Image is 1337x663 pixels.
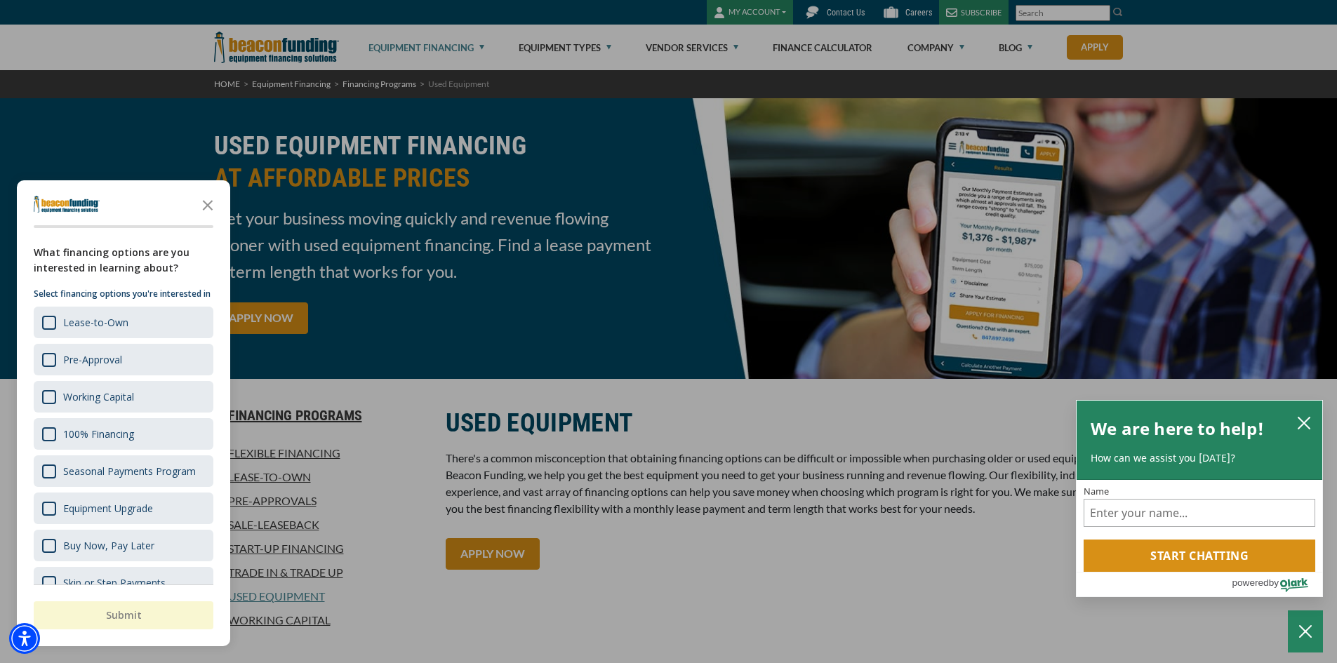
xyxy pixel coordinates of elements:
[17,180,230,646] div: Survey
[34,530,213,561] div: Buy Now, Pay Later
[1232,572,1322,596] a: Powered by Olark
[63,316,128,329] div: Lease-to-Own
[34,245,213,276] div: What financing options are you interested in learning about?
[1269,574,1279,591] span: by
[63,539,154,552] div: Buy Now, Pay Later
[63,576,166,589] div: Skip or Step Payments
[1288,610,1323,652] button: Close Chatbox
[34,567,213,598] div: Skip or Step Payments
[34,196,100,213] img: Company logo
[63,390,134,403] div: Working Capital
[1232,574,1268,591] span: powered
[63,464,196,478] div: Seasonal Payments Program
[34,601,213,629] button: Submit
[34,287,213,301] p: Select financing options you're interested in
[34,455,213,487] div: Seasonal Payments Program
[1084,487,1315,496] label: Name
[1076,400,1323,598] div: olark chatbox
[1084,540,1315,572] button: Start chatting
[1091,451,1308,465] p: How can we assist you [DATE]?
[1091,415,1264,443] h2: We are here to help!
[34,418,213,450] div: 100% Financing
[63,353,122,366] div: Pre-Approval
[63,427,134,441] div: 100% Financing
[9,623,40,654] div: Accessibility Menu
[34,493,213,524] div: Equipment Upgrade
[1084,499,1315,527] input: Name
[63,502,153,515] div: Equipment Upgrade
[34,344,213,375] div: Pre-Approval
[34,381,213,413] div: Working Capital
[34,307,213,338] div: Lease-to-Own
[194,190,222,218] button: Close the survey
[1293,413,1315,432] button: close chatbox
